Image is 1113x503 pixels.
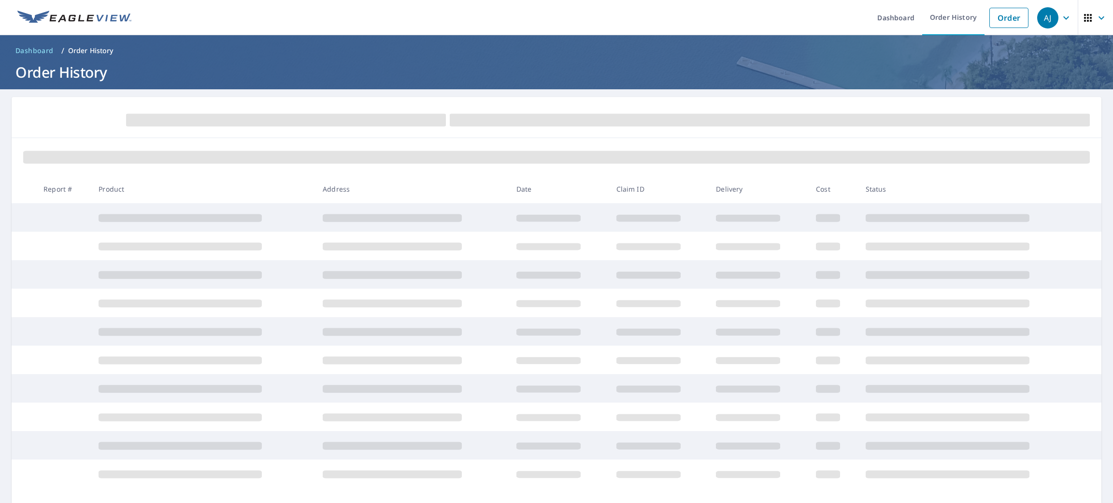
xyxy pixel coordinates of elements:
[858,175,1082,203] th: Status
[609,175,709,203] th: Claim ID
[708,175,808,203] th: Delivery
[15,46,54,56] span: Dashboard
[91,175,315,203] th: Product
[1037,7,1058,28] div: AJ
[12,43,57,58] a: Dashboard
[68,46,114,56] p: Order History
[509,175,609,203] th: Date
[17,11,131,25] img: EV Logo
[989,8,1028,28] a: Order
[36,175,91,203] th: Report #
[808,175,858,203] th: Cost
[12,43,1101,58] nav: breadcrumb
[315,175,509,203] th: Address
[61,45,64,56] li: /
[12,62,1101,82] h1: Order History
